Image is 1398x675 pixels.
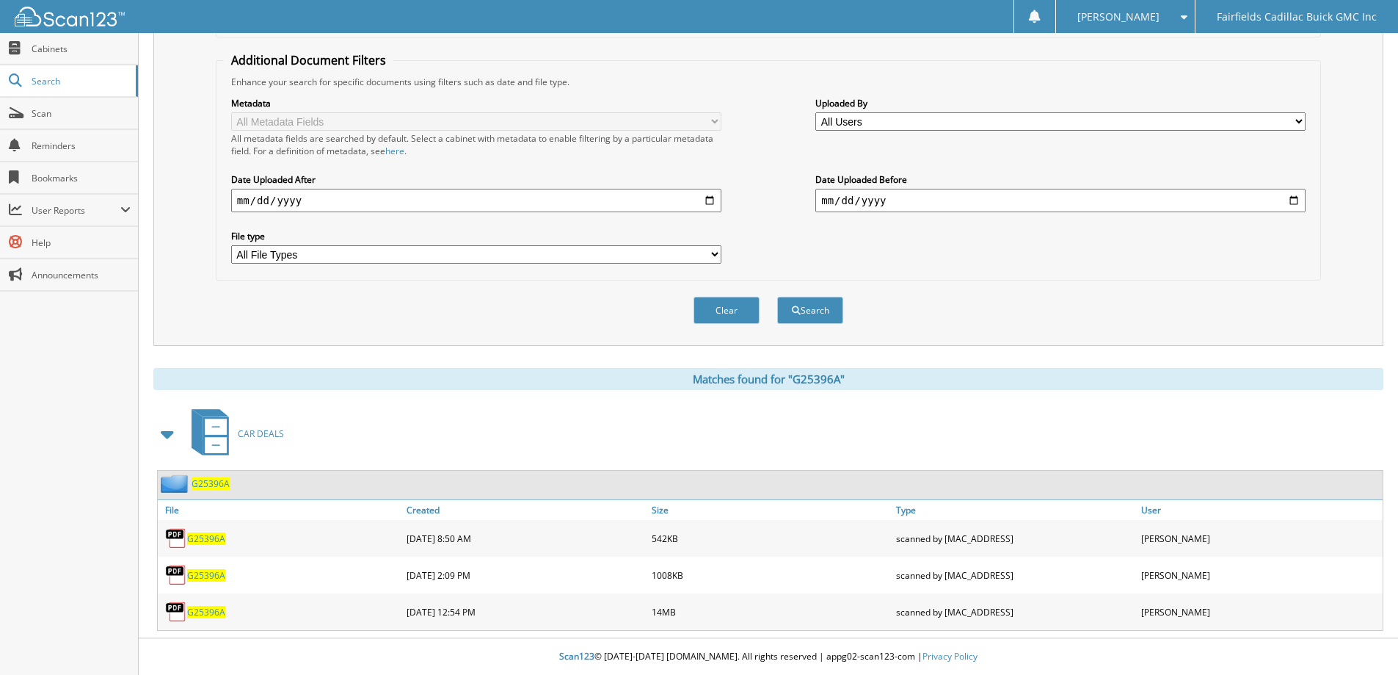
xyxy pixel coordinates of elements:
div: [DATE] 12:54 PM [403,597,648,627]
a: G25396A [187,606,225,618]
span: User Reports [32,204,120,217]
iframe: Chat Widget [1325,604,1398,675]
input: end [815,189,1306,212]
span: Reminders [32,140,131,152]
div: All metadata fields are searched by default. Select a cabinet with metadata to enable filtering b... [231,132,721,157]
img: PDF.png [165,527,187,549]
button: Search [777,297,843,324]
a: G25396A [187,569,225,582]
div: [PERSON_NAME] [1137,524,1383,553]
div: 542KB [648,524,893,553]
span: CAR DEALS [238,427,284,440]
span: Search [32,75,128,87]
legend: Additional Document Filters [224,52,393,68]
div: Enhance your search for specific documents using filters such as date and file type. [224,76,1313,88]
span: Fairfields Cadillac Buick GMC Inc [1217,12,1377,21]
label: File type [231,230,721,242]
div: 1008KB [648,560,893,590]
span: Cabinets [32,43,131,55]
img: folder2.png [161,474,192,493]
div: © [DATE]-[DATE] [DOMAIN_NAME]. All rights reserved | appg02-scan123-com | [139,639,1398,675]
a: G25396A [192,477,230,490]
label: Uploaded By [815,97,1306,109]
span: Bookmarks [32,172,131,184]
span: Scan123 [559,650,594,663]
span: Scan [32,107,131,120]
span: Announcements [32,269,131,281]
img: scan123-logo-white.svg [15,7,125,26]
div: scanned by [MAC_ADDRESS] [892,524,1137,553]
img: PDF.png [165,601,187,623]
div: [PERSON_NAME] [1137,597,1383,627]
button: Clear [693,297,760,324]
a: G25396A [187,533,225,545]
div: [DATE] 2:09 PM [403,560,648,590]
div: scanned by [MAC_ADDRESS] [892,597,1137,627]
a: Size [648,500,893,520]
a: Created [403,500,648,520]
div: [PERSON_NAME] [1137,560,1383,590]
label: Date Uploaded After [231,173,721,186]
a: Type [892,500,1137,520]
div: Matches found for "G25396A" [153,368,1383,390]
span: [PERSON_NAME] [1077,12,1159,21]
label: Metadata [231,97,721,109]
div: 14MB [648,597,893,627]
a: File [158,500,403,520]
a: User [1137,500,1383,520]
input: start [231,189,721,212]
img: PDF.png [165,564,187,586]
a: CAR DEALS [183,405,284,463]
a: Privacy Policy [922,650,977,663]
div: [DATE] 8:50 AM [403,524,648,553]
a: here [385,145,404,157]
span: Help [32,237,131,249]
div: scanned by [MAC_ADDRESS] [892,560,1137,590]
label: Date Uploaded Before [815,173,1306,186]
